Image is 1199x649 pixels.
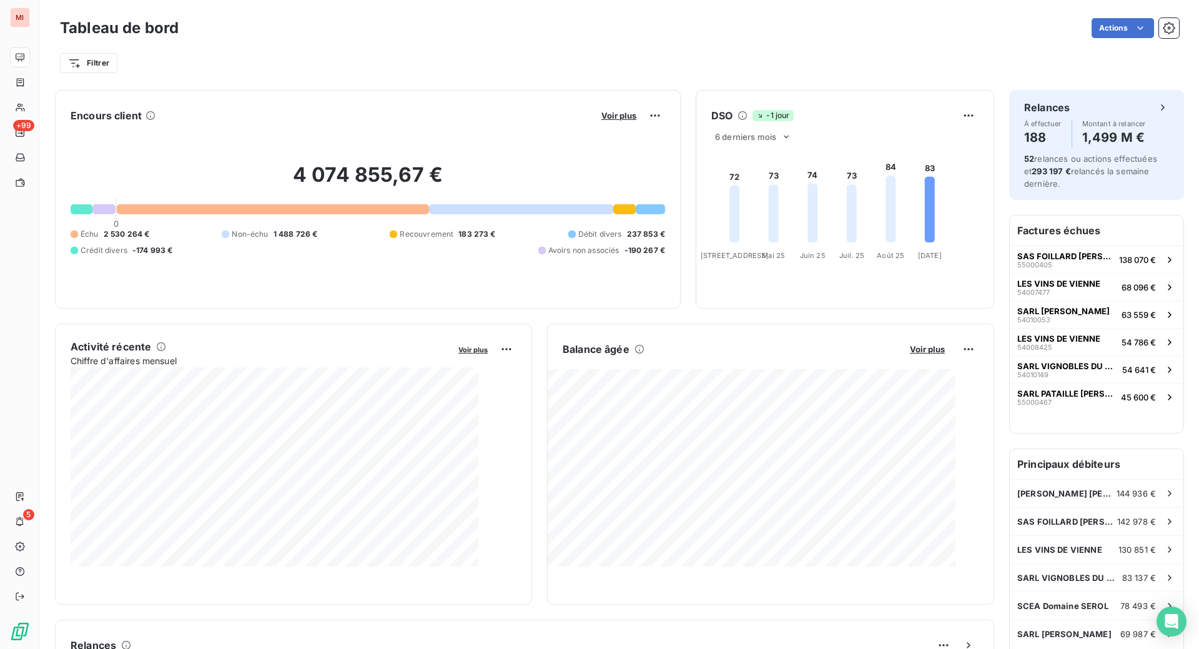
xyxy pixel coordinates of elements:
[800,251,826,260] tspan: Juin 25
[1017,251,1114,261] span: SAS FOILLARD [PERSON_NAME]
[10,7,30,27] div: MI
[60,53,117,73] button: Filtrer
[1017,334,1100,344] span: LES VINS DE VIENNE
[1118,545,1156,555] span: 130 851 €
[1092,18,1154,38] button: Actions
[81,245,127,256] span: Crédit divers
[1017,279,1100,289] span: LES VINS DE VIENNE
[877,251,904,260] tspan: Août 25
[1010,245,1183,273] button: SAS FOILLARD [PERSON_NAME]55000405138 070 €
[1122,573,1156,583] span: 83 137 €
[132,245,173,256] span: -174 993 €
[1017,289,1050,296] span: 54007477
[1017,629,1112,639] span: SARL [PERSON_NAME]
[839,251,864,260] tspan: Juil. 25
[711,108,733,123] h6: DSO
[458,229,495,240] span: 183 273 €
[1017,601,1108,611] span: SCEA Domaine SEROL
[1117,488,1156,498] span: 144 936 €
[1024,127,1062,147] h4: 188
[1082,127,1146,147] h4: 1,499 M €
[114,219,119,229] span: 0
[274,229,318,240] span: 1 488 726 €
[548,245,619,256] span: Avoirs non associés
[1010,383,1183,410] button: SARL PATAILLE [PERSON_NAME]5500046745 600 €
[910,344,945,354] span: Voir plus
[752,110,793,121] span: -1 jour
[627,229,665,240] span: 237 853 €
[10,622,30,642] img: Logo LeanPay
[1017,261,1052,269] span: 55000405
[1082,120,1146,127] span: Montant à relancer
[762,251,785,260] tspan: Mai 25
[81,229,99,240] span: Échu
[1017,361,1117,371] span: SARL VIGNOBLES DU MONTEILLET
[104,229,150,240] span: 2 530 264 €
[1122,310,1156,320] span: 63 559 €
[1117,517,1156,527] span: 142 978 €
[71,339,151,354] h6: Activité récente
[918,251,942,260] tspan: [DATE]
[13,120,34,131] span: +99
[1032,166,1070,176] span: 293 197 €
[1017,573,1122,583] span: SARL VIGNOBLES DU MONTEILLET
[1010,273,1183,300] button: LES VINS DE VIENNE5400747768 096 €
[1024,120,1062,127] span: À effectuer
[1010,328,1183,355] button: LES VINS DE VIENNE5400842554 786 €
[1010,300,1183,328] button: SARL [PERSON_NAME]5401005363 559 €
[60,17,179,39] h3: Tableau de bord
[1119,255,1156,265] span: 138 070 €
[458,345,488,354] span: Voir plus
[1122,337,1156,347] span: 54 786 €
[701,251,768,260] tspan: [STREET_ADDRESS]
[232,229,268,240] span: Non-échu
[1120,629,1156,639] span: 69 987 €
[1017,517,1117,527] span: SAS FOILLARD [PERSON_NAME]
[715,132,776,142] span: 6 derniers mois
[23,509,34,520] span: 5
[1120,601,1156,611] span: 78 493 €
[1024,100,1070,115] h6: Relances
[578,229,622,240] span: Débit divers
[624,245,666,256] span: -190 267 €
[1024,154,1157,189] span: relances ou actions effectuées et relancés la semaine dernière.
[1157,607,1187,637] div: Open Intercom Messenger
[1010,355,1183,383] button: SARL VIGNOBLES DU MONTEILLET5401014954 641 €
[1122,365,1156,375] span: 54 641 €
[906,344,949,355] button: Voir plus
[1010,449,1183,479] h6: Principaux débiteurs
[1017,316,1050,324] span: 54010053
[71,162,665,200] h2: 4 074 855,67 €
[1017,399,1052,406] span: 55000467
[1017,488,1117,498] span: [PERSON_NAME] [PERSON_NAME]
[563,342,629,357] h6: Balance âgée
[601,111,636,121] span: Voir plus
[1017,371,1049,379] span: 54010149
[1017,344,1052,351] span: 54008425
[455,344,491,355] button: Voir plus
[71,354,450,367] span: Chiffre d'affaires mensuel
[1024,154,1034,164] span: 52
[1017,306,1110,316] span: SARL [PERSON_NAME]
[1121,392,1156,402] span: 45 600 €
[400,229,453,240] span: Recouvrement
[71,108,142,123] h6: Encours client
[1010,216,1183,245] h6: Factures échues
[598,110,640,121] button: Voir plus
[1017,545,1102,555] span: LES VINS DE VIENNE
[1017,389,1116,399] span: SARL PATAILLE [PERSON_NAME]
[1122,282,1156,292] span: 68 096 €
